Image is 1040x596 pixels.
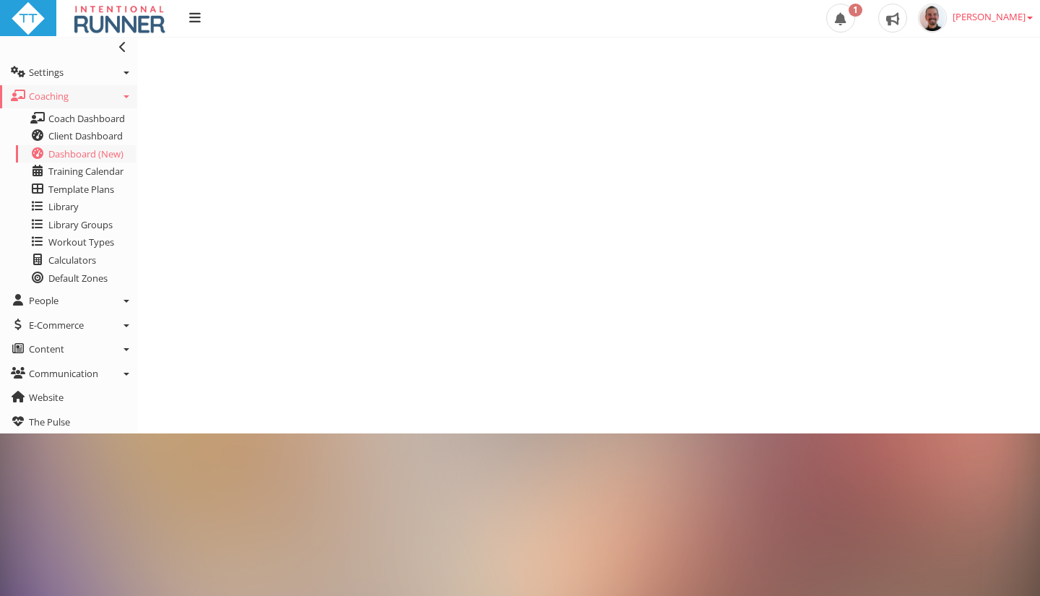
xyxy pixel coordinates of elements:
[29,391,64,404] span: Website
[29,342,64,355] span: Content
[16,198,136,216] a: Library
[48,272,108,285] span: Default Zones
[29,415,70,428] span: The Pulse
[11,1,45,36] img: ttbadgewhite_48x48.png
[16,110,136,128] a: Coach Dashboard
[29,66,64,79] span: Settings
[48,254,96,267] span: Calculators
[48,147,123,160] span: Dashboard (New)
[849,4,862,17] span: 1
[29,90,69,103] span: Coaching
[67,1,171,36] img: IntentionalRunnerlogoClientPortalandLoginPage.jpg
[16,233,136,251] a: Workout Types
[16,251,136,269] a: Calculators
[16,127,136,145] a: Client Dashboard
[953,10,1033,23] span: [PERSON_NAME]
[48,236,114,249] span: Workout Types
[16,181,136,199] a: Template Plans
[29,367,98,380] span: Communication
[16,163,136,181] a: Training Calendar
[48,112,125,125] span: Coach Dashboard
[16,216,136,234] a: Library Groups
[48,165,123,178] span: Training Calendar
[29,319,84,332] span: E-Commerce
[29,294,58,307] span: People
[48,200,79,213] span: Library
[918,4,947,33] img: f8fe0c634f4026adfcfc8096b3aed953
[48,218,113,231] span: Library Groups
[16,145,136,163] a: Dashboard (New)
[16,269,136,288] a: Default Zones
[48,183,114,196] span: Template Plans
[48,129,123,142] span: Client Dashboard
